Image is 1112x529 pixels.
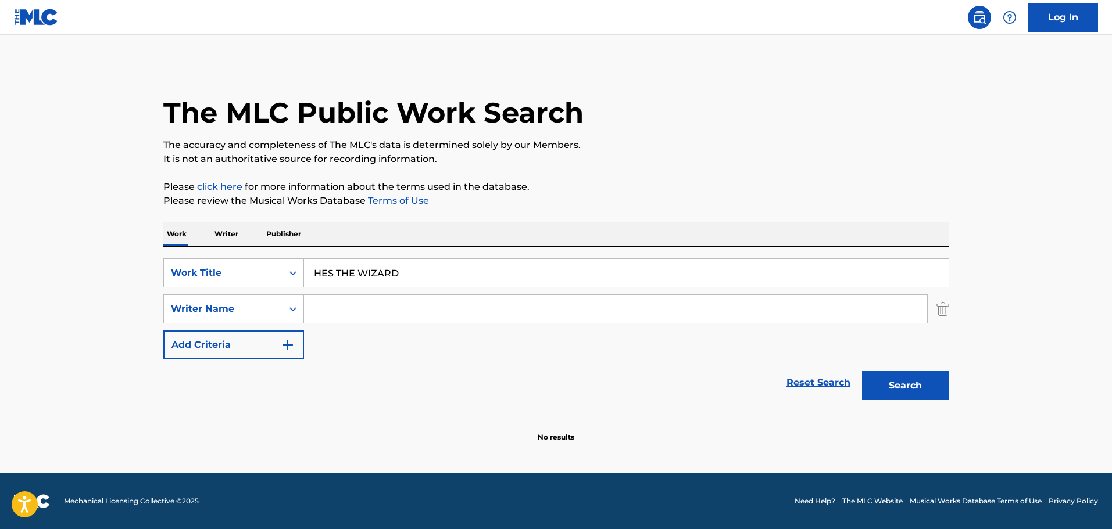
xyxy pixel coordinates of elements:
div: Work Title [171,266,276,280]
form: Search Form [163,258,949,406]
p: It is not an authoritative source for recording information. [163,152,949,166]
img: logo [14,494,50,508]
img: Delete Criterion [936,294,949,323]
p: Please for more information about the terms used in the database. [163,180,949,194]
button: Add Criteria [163,330,304,359]
img: search [972,10,986,24]
a: Public Search [968,6,991,29]
a: click here [197,181,242,192]
p: Work [163,222,190,246]
h1: The MLC Public Work Search [163,95,584,130]
a: Terms of Use [366,195,429,206]
a: Log In [1028,3,1098,32]
img: MLC Logo [14,9,59,26]
a: Privacy Policy [1049,496,1098,506]
button: Search [862,371,949,400]
a: Need Help? [795,496,835,506]
div: Help [998,6,1021,29]
p: The accuracy and completeness of The MLC's data is determined solely by our Members. [163,138,949,152]
iframe: Chat Widget [1054,473,1112,529]
a: Reset Search [781,370,856,395]
p: Writer [211,222,242,246]
p: Please review the Musical Works Database [163,194,949,208]
img: 9d2ae6d4665cec9f34b9.svg [281,338,295,352]
a: Musical Works Database Terms of Use [910,496,1042,506]
a: The MLC Website [842,496,903,506]
p: No results [538,418,574,442]
img: help [1003,10,1017,24]
div: Writer Name [171,302,276,316]
span: Mechanical Licensing Collective © 2025 [64,496,199,506]
p: Publisher [263,222,305,246]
